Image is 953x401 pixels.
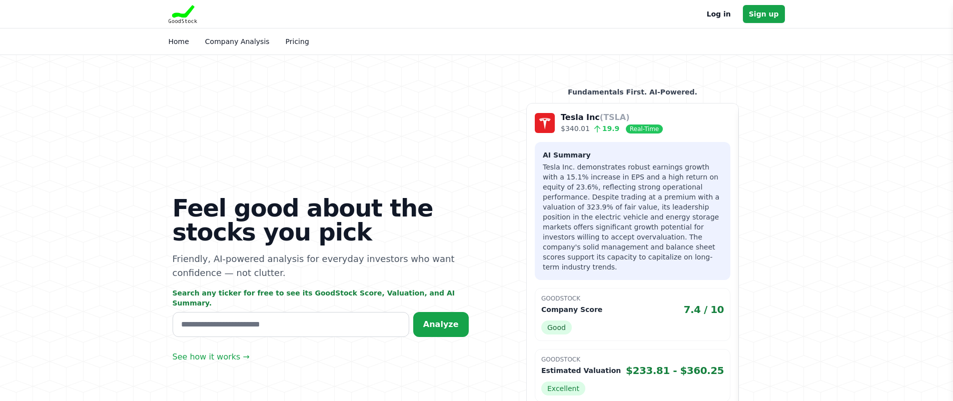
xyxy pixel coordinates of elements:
[626,124,663,133] span: Real-Time
[541,365,621,375] p: Estimated Valuation
[743,5,785,23] a: Sign up
[684,302,724,316] span: 7.4 / 10
[541,320,572,334] span: Good
[413,312,469,337] button: Analyze
[561,111,663,123] p: Tesla Inc
[173,196,469,244] h1: Feel good about the stocks you pick
[526,87,739,97] p: Fundamentals First. AI-Powered.
[173,288,469,308] p: Search any ticker for free to see its GoodStock Score, Valuation, and AI Summary.
[543,150,722,160] h3: AI Summary
[286,37,309,45] a: Pricing
[707,8,731,20] a: Log in
[600,112,630,122] span: (TSLA)
[423,319,459,329] span: Analyze
[626,363,724,377] span: $233.81 - $360.25
[169,5,198,23] img: Goodstock Logo
[543,162,722,272] p: Tesla Inc. demonstrates robust earnings growth with a 15.1% increase in EPS and a high return on ...
[590,124,619,132] span: 19.9
[173,351,250,363] a: See how it works →
[561,123,663,134] p: $340.01
[541,381,585,395] span: Excellent
[541,355,724,363] p: GoodStock
[173,252,469,280] p: Friendly, AI-powered analysis for everyday investors who want confidence — not clutter.
[205,37,270,45] a: Company Analysis
[541,294,724,302] p: GoodStock
[541,304,602,314] p: Company Score
[169,37,189,45] a: Home
[535,113,555,133] img: Company Logo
